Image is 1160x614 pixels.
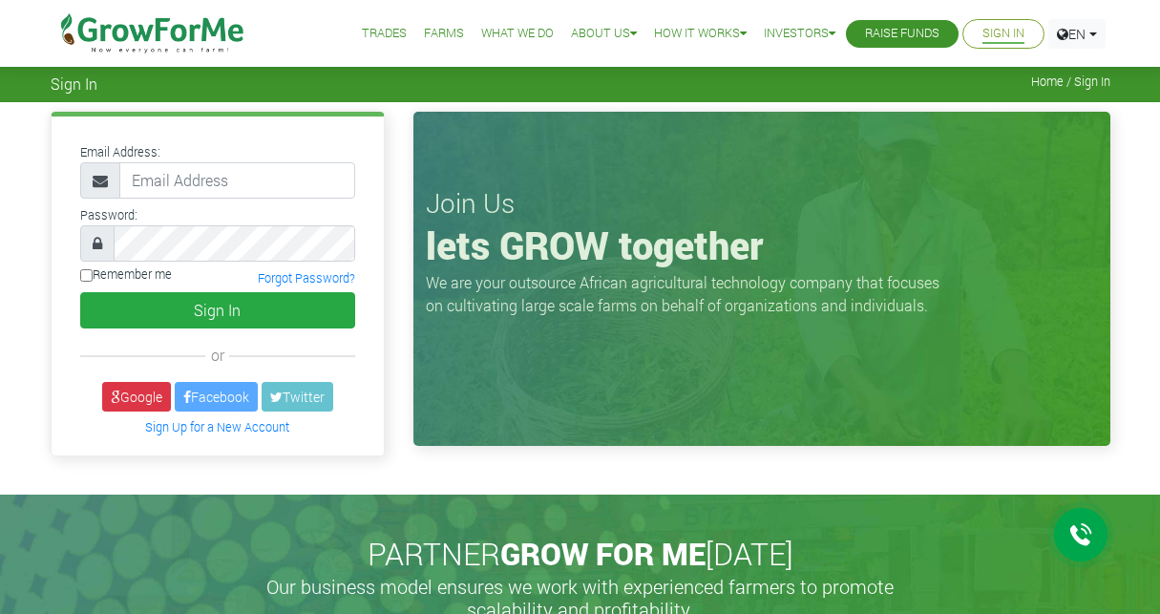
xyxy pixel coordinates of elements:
[424,24,464,44] a: Farms
[982,24,1024,44] a: Sign In
[764,24,835,44] a: Investors
[119,162,355,199] input: Email Address
[654,24,747,44] a: How it Works
[80,269,93,282] input: Remember me
[481,24,554,44] a: What We Do
[426,271,951,317] p: We are your outsource African agricultural technology company that focuses on cultivating large s...
[426,187,1098,220] h3: Join Us
[500,533,706,574] span: GROW FOR ME
[571,24,637,44] a: About Us
[80,143,160,161] label: Email Address:
[426,222,1098,268] h1: lets GROW together
[80,265,172,284] label: Remember me
[102,382,171,412] a: Google
[58,536,1103,572] h2: PARTNER [DATE]
[80,206,137,224] label: Password:
[80,292,355,328] button: Sign In
[362,24,407,44] a: Trades
[51,74,97,93] span: Sign In
[145,419,289,434] a: Sign Up for a New Account
[80,344,355,367] div: or
[1031,74,1110,89] span: Home / Sign In
[1048,19,1106,49] a: EN
[258,270,355,286] a: Forgot Password?
[865,24,939,44] a: Raise Funds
